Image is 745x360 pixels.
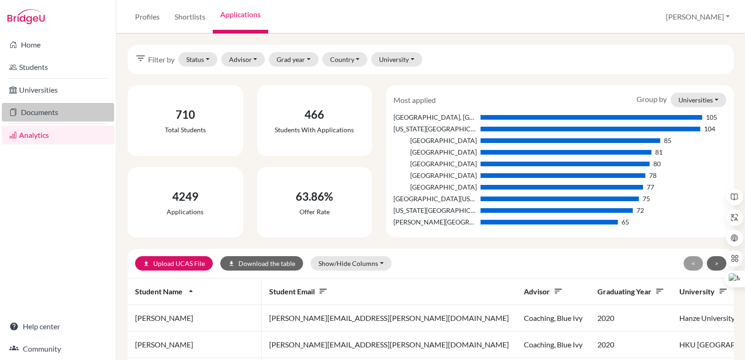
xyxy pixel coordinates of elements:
button: Advisor [221,52,265,67]
div: [GEOGRAPHIC_DATA] [393,159,477,169]
div: [US_STATE][GEOGRAPHIC_DATA] [393,205,477,215]
div: 85 [664,136,671,145]
button: Grad year [269,52,318,67]
span: Graduating year [597,287,664,296]
a: Help center [2,317,114,336]
td: 2020 [590,332,672,358]
span: Advisor [524,287,563,296]
i: download [228,260,235,267]
button: < [684,256,703,271]
div: 81 [655,147,663,157]
div: Students with applications [275,125,354,135]
td: [PERSON_NAME][EMAIL_ADDRESS][PERSON_NAME][DOMAIN_NAME] [262,332,516,358]
td: Coaching, Blue Ivy [516,332,590,358]
div: Applications [167,207,203,217]
button: Universities [670,93,726,107]
button: Status [178,52,217,67]
td: Coaching, Blue Ivy [516,305,590,332]
div: Total students [165,125,206,135]
div: Most applied [386,95,443,106]
a: Students [2,58,114,76]
div: [PERSON_NAME][GEOGRAPHIC_DATA][US_STATE] [393,217,477,227]
td: 2020 [590,305,672,332]
button: Show/Hide Columns [311,256,392,271]
div: [GEOGRAPHIC_DATA] [393,147,477,157]
span: Student email [269,287,328,296]
i: filter_list [135,53,146,64]
img: Bridge-U [7,9,45,24]
a: Analytics [2,126,114,144]
i: upload [143,260,149,267]
span: Student name [135,287,196,296]
div: 4249 [167,188,203,205]
div: 78 [649,170,657,180]
div: 72 [637,205,644,215]
div: 77 [647,182,654,192]
td: [PERSON_NAME][EMAIL_ADDRESS][PERSON_NAME][DOMAIN_NAME] [262,305,516,332]
i: sort [318,286,328,296]
a: uploadUpload UCAS File [135,256,213,271]
div: [GEOGRAPHIC_DATA][US_STATE] [393,194,477,204]
div: 80 [653,159,661,169]
button: [PERSON_NAME] [662,8,734,26]
i: sort [554,286,563,296]
button: University [371,52,422,67]
span: University [679,287,728,296]
div: 65 [622,217,629,227]
div: 104 [704,124,715,134]
a: Documents [2,103,114,122]
div: [GEOGRAPHIC_DATA] [393,182,477,192]
i: sort [655,286,664,296]
td: [PERSON_NAME] [128,332,262,358]
div: Group by [630,93,733,107]
div: [GEOGRAPHIC_DATA], [GEOGRAPHIC_DATA] [393,112,477,122]
div: [GEOGRAPHIC_DATA] [393,136,477,145]
i: sort [718,286,728,296]
div: [GEOGRAPHIC_DATA] [393,170,477,180]
div: 105 [706,112,717,122]
button: downloadDownload the table [220,256,303,271]
span: Filter by [148,54,175,65]
a: Community [2,340,114,358]
div: [US_STATE][GEOGRAPHIC_DATA], [GEOGRAPHIC_DATA] [393,124,477,134]
div: 710 [165,106,206,123]
div: 466 [275,106,354,123]
a: Universities [2,81,114,99]
a: Home [2,35,114,54]
div: 75 [643,194,650,204]
i: arrow_drop_up [186,286,196,296]
td: [PERSON_NAME] [128,305,262,332]
button: Country [322,52,368,67]
div: Offer rate [296,207,333,217]
button: > [707,256,726,271]
div: 63.86% [296,188,333,205]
